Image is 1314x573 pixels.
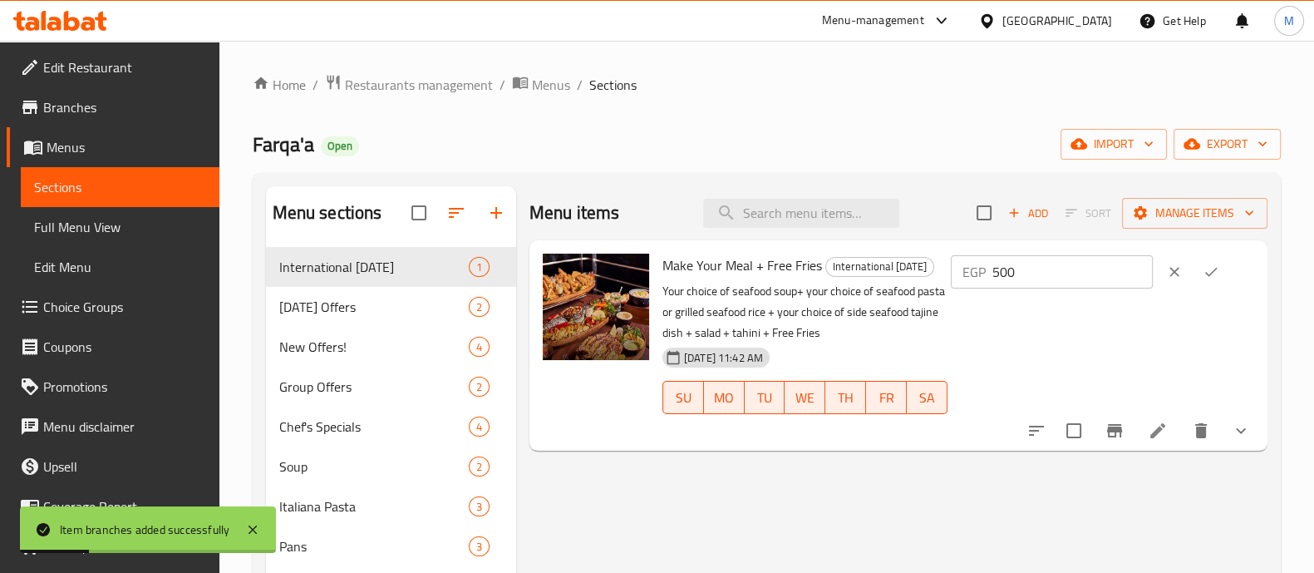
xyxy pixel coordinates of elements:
[321,136,359,156] div: Open
[866,381,907,414] button: FR
[1061,129,1167,160] button: import
[751,386,779,410] span: TU
[1148,421,1168,441] a: Edit menu item
[469,257,490,277] div: items
[967,195,1001,230] span: Select section
[7,47,219,87] a: Edit Restaurant
[476,193,516,233] button: Add section
[1055,200,1122,226] span: Select section first
[1284,12,1294,30] span: M
[313,75,318,95] li: /
[325,74,493,96] a: Restaurants management
[825,381,866,414] button: TH
[1135,203,1254,224] span: Manage items
[785,381,825,414] button: WE
[43,536,206,556] span: Grocery Checklist
[745,381,785,414] button: TU
[7,526,219,566] a: Grocery Checklist
[670,386,697,410] span: SU
[711,386,738,410] span: MO
[7,407,219,447] a: Menu disclaimer
[577,75,583,95] li: /
[253,75,306,95] a: Home
[43,417,206,437] span: Menu disclaimer
[43,297,206,317] span: Choice Groups
[1056,413,1091,448] span: Select to update
[7,447,219,487] a: Upsell
[470,419,489,435] span: 4
[1187,134,1267,155] span: export
[279,536,469,556] div: Pans
[7,367,219,407] a: Promotions
[1174,129,1281,160] button: export
[913,386,941,410] span: SA
[279,457,469,477] span: Soup
[266,327,516,367] div: New Offers!4
[469,457,490,477] div: items
[469,337,490,357] div: items
[589,75,637,95] span: Sections
[279,377,469,397] span: Group Offers
[529,200,620,225] h2: Menu items
[266,407,516,447] div: Chef's Specials4
[500,75,505,95] li: /
[321,139,359,153] span: Open
[469,377,490,397] div: items
[662,281,947,343] p: Your choice of seafood soup+ your choice of seafood pasta or grilled seafood rice + your choice o...
[7,327,219,367] a: Coupons
[825,257,934,277] div: International Potato Day
[992,255,1153,289] input: Please enter price
[266,287,516,327] div: [DATE] Offers2
[470,539,489,555] span: 3
[279,337,469,357] span: New Offers!
[266,526,516,566] div: Pans3
[266,367,516,407] div: Group Offers2
[470,459,489,475] span: 2
[543,254,649,360] img: Make Your Meal + Free Fries
[7,287,219,327] a: Choice Groups
[253,126,314,163] span: Farqa'a
[43,496,206,516] span: Coverage Report
[273,200,382,225] h2: Menu sections
[662,253,822,278] span: Make Your Meal + Free Fries
[1221,411,1261,451] button: show more
[7,487,219,526] a: Coverage Report
[1016,411,1056,451] button: sort-choices
[512,74,570,96] a: Menus
[1193,254,1229,290] button: ok
[34,257,206,277] span: Edit Menu
[279,496,469,516] span: Italiana Pasta
[469,496,490,516] div: items
[469,297,490,317] div: items
[7,87,219,127] a: Branches
[470,379,489,395] span: 2
[1231,421,1251,441] svg: Show Choices
[43,457,206,477] span: Upsell
[21,247,219,287] a: Edit Menu
[470,499,489,515] span: 3
[1156,254,1193,290] button: clear
[532,75,570,95] span: Menus
[266,487,516,526] div: Italiana Pasta3
[1006,204,1051,223] span: Add
[47,137,206,157] span: Menus
[279,417,469,437] span: Chef's Specials
[34,177,206,197] span: Sections
[1001,200,1055,226] button: Add
[1002,12,1112,30] div: [GEOGRAPHIC_DATA]
[662,381,704,414] button: SU
[43,57,206,77] span: Edit Restaurant
[704,381,745,414] button: MO
[43,377,206,397] span: Promotions
[1074,134,1154,155] span: import
[1095,411,1134,451] button: Branch-specific-item
[21,167,219,207] a: Sections
[832,386,859,410] span: TH
[873,386,900,410] span: FR
[470,299,489,315] span: 2
[21,207,219,247] a: Full Menu View
[60,521,229,539] div: Item branches added successfully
